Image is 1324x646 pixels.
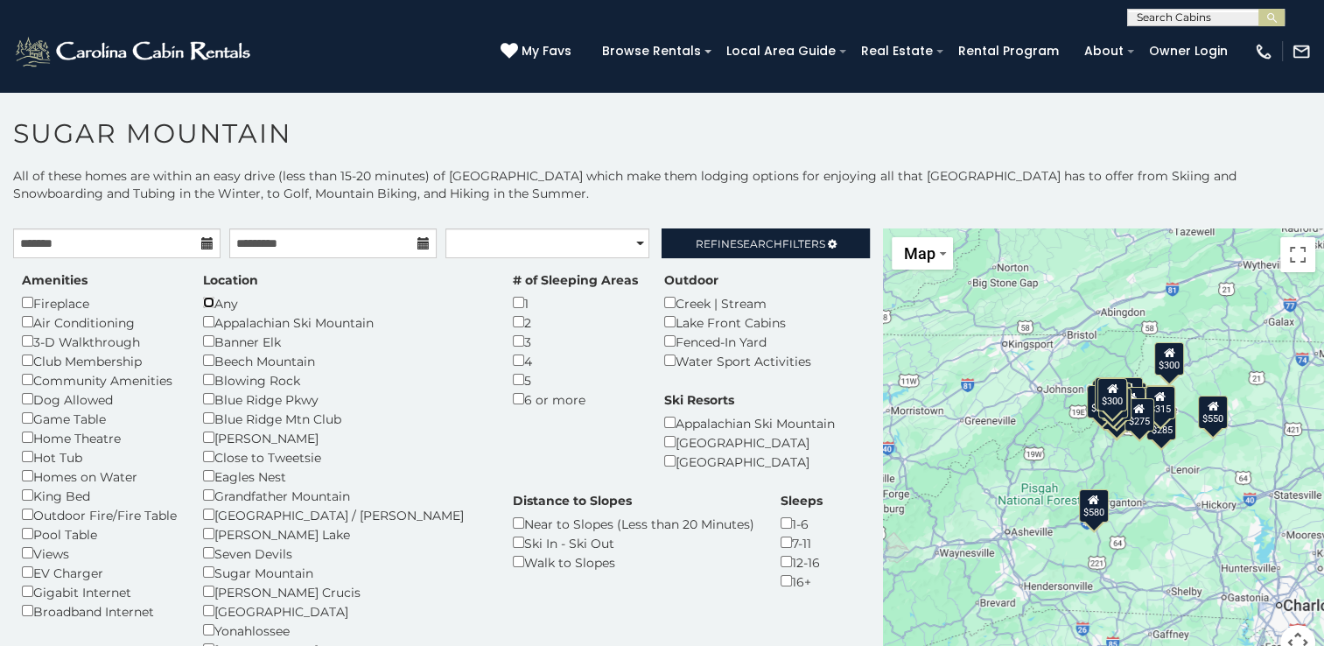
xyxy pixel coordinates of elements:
div: 12-16 [781,552,823,572]
div: 4 [513,351,638,370]
a: About [1075,38,1132,65]
div: Close to Tweetsie [203,447,487,467]
div: $281 [1095,377,1124,411]
div: $350 [1101,397,1131,431]
div: King Bed [22,486,177,505]
div: Blowing Rock [203,370,487,390]
a: RefineSearchFilters [662,228,869,258]
div: Fireplace [22,293,177,312]
button: Toggle fullscreen view [1280,237,1315,272]
div: $300 [1154,341,1184,375]
span: Refine Filters [696,237,825,250]
div: 3 [513,332,638,351]
div: 1-6 [781,514,823,533]
div: Broadband Internet [22,601,177,621]
div: [PERSON_NAME] Lake [203,524,487,544]
div: Ski In - Ski Out [513,533,754,552]
div: Beech Mountain [203,351,487,370]
div: Home Theatre [22,428,177,447]
div: 3-D Walkthrough [22,332,177,351]
div: 16+ [781,572,823,591]
div: Blue Ridge Pkwy [203,390,487,409]
div: Walk to Slopes [513,552,754,572]
div: Air Conditioning [22,312,177,332]
div: Dog Allowed [22,390,177,409]
div: $275 [1124,398,1153,432]
a: My Favs [501,42,576,61]
div: Lake Front Cabins [664,312,811,332]
span: Search [737,237,782,250]
a: Rental Program [949,38,1068,65]
div: 7-11 [781,533,823,552]
div: [GEOGRAPHIC_DATA] / [PERSON_NAME] [203,505,487,524]
div: 1 [513,293,638,312]
div: Water Sport Activities [664,351,811,370]
div: [PERSON_NAME] Crucis [203,582,487,601]
div: $315 [1145,386,1174,419]
div: $300 [1097,377,1127,411]
div: Fenced-In Yard [664,332,811,351]
div: Blue Ridge Mtn Club [203,409,487,428]
div: Seven Devils [203,544,487,563]
a: Browse Rentals [593,38,710,65]
div: $395 [1116,387,1145,420]
label: # of Sleeping Areas [513,271,638,289]
div: Near to Slopes (Less than 20 Minutes) [513,514,754,533]
label: Location [203,271,258,289]
div: Pool Table [22,524,177,544]
div: Any [203,293,487,312]
span: My Favs [522,42,571,60]
div: 5 [513,370,638,390]
button: Change map style [892,237,953,270]
label: Distance to Slopes [513,492,632,509]
div: 2 [513,312,638,332]
div: Homes on Water [22,467,177,486]
a: Owner Login [1140,38,1236,65]
div: Game Table [22,409,177,428]
div: Eagles Nest [203,467,487,486]
img: White-1-2.png [13,34,256,69]
div: $350 [1102,388,1131,421]
div: [GEOGRAPHIC_DATA] [664,432,835,452]
label: Outdoor [664,271,718,289]
div: Appalachian Ski Mountain [203,312,487,332]
a: Local Area Guide [718,38,844,65]
div: 6 or more [513,390,638,409]
div: [GEOGRAPHIC_DATA] [664,452,835,471]
div: $550 [1198,395,1228,428]
div: Sugar Mountain [203,563,487,582]
div: Gigabit Internet [22,582,177,601]
div: Community Amenities [22,370,177,390]
a: Real Estate [852,38,942,65]
div: Yonahlossee [203,621,487,640]
div: Views [22,544,177,563]
div: $290 [1102,397,1131,430]
div: Grandfather Mountain [203,486,487,505]
div: [PERSON_NAME] [203,428,487,447]
div: Outdoor Fire/Fire Table [22,505,177,524]
div: Banner Elk [203,332,487,351]
span: Map [904,244,935,263]
div: $260 [1087,385,1117,418]
div: $930 [1145,385,1175,418]
div: $635 [1113,376,1143,410]
div: $475 [1097,384,1127,418]
div: [GEOGRAPHIC_DATA] [203,601,487,621]
div: Creek | Stream [664,293,811,312]
div: $580 [1079,488,1109,522]
img: phone-regular-white.png [1254,42,1273,61]
img: mail-regular-white.png [1292,42,1311,61]
div: Appalachian Ski Mountain [664,413,835,432]
label: Amenities [22,271,88,289]
div: $285 [1146,406,1176,439]
div: Club Membership [22,351,177,370]
div: Hot Tub [22,447,177,467]
div: EV Charger [22,563,177,582]
label: Sleeps [781,492,823,509]
label: Ski Resorts [664,391,734,409]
